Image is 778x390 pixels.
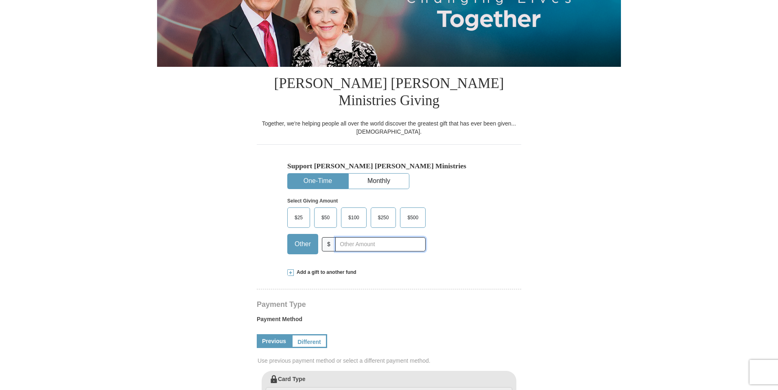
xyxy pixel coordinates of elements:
a: Different [291,334,327,348]
a: Previous [257,334,291,348]
input: Other Amount [335,237,426,251]
div: Together, we're helping people all over the world discover the greatest gift that has ever been g... [257,119,521,136]
span: Use previous payment method or select a different payment method. [258,357,522,365]
label: Payment Method [257,315,521,327]
span: $250 [374,212,393,224]
strong: Select Giving Amount [287,198,338,204]
span: $ [322,237,336,251]
span: Other [291,238,315,250]
h5: Support [PERSON_NAME] [PERSON_NAME] Ministries [287,162,491,170]
button: Monthly [349,174,409,189]
h4: Payment Type [257,301,521,308]
span: Add a gift to another fund [294,269,356,276]
span: $50 [317,212,334,224]
h1: [PERSON_NAME] [PERSON_NAME] Ministries Giving [257,67,521,119]
span: $25 [291,212,307,224]
span: $100 [344,212,363,224]
span: $500 [403,212,422,224]
button: One-Time [288,174,348,189]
